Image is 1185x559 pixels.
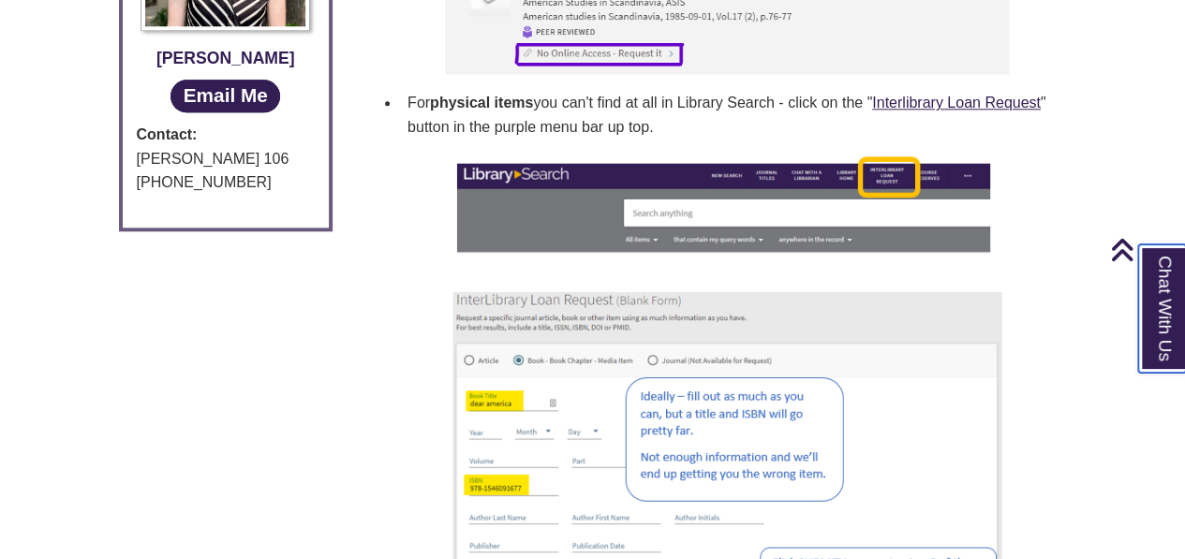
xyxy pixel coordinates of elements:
[430,95,533,110] strong: physical items
[137,147,316,171] div: [PERSON_NAME] 106
[137,45,316,71] div: [PERSON_NAME]
[137,170,316,195] div: [PHONE_NUMBER]
[137,123,316,147] strong: Contact:
[1110,237,1180,262] a: Back to Top
[400,83,1059,146] li: For you can't find at all in Library Search - click on the " " button in the purple menu bar up top.
[170,80,280,112] a: Email Me
[872,95,1041,110] a: Interlibrary Loan Request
